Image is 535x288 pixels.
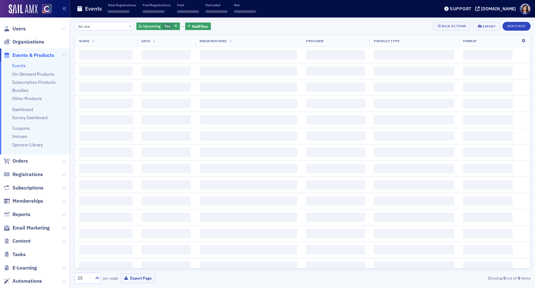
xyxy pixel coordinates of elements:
[74,22,134,31] input: Search…
[79,50,133,59] span: ‌
[3,171,43,178] a: Registrations
[200,66,297,76] span: ‌
[13,251,26,258] span: Tasks
[13,171,43,178] span: Registrations
[3,238,31,245] a: Content
[3,184,43,191] a: Subscriptions
[79,148,133,157] span: ‌
[3,38,44,45] a: Organizations
[79,39,89,43] span: Name
[79,131,133,141] span: ‌
[12,142,43,148] a: Sponsor Library
[463,115,513,124] span: ‌
[79,213,133,222] span: ‌
[374,131,454,141] span: ‌
[306,99,365,108] span: ‌
[13,265,37,271] span: E-Learning
[374,180,454,189] span: ‌
[12,71,54,77] a: On-Demand Products
[463,50,513,59] span: ‌
[3,52,54,59] a: Events & Products
[463,164,513,173] span: ‌
[481,6,516,12] div: [DOMAIN_NAME]
[306,245,365,255] span: ‌
[520,3,531,14] span: Profile
[13,52,54,59] span: Events & Products
[164,23,171,28] span: Yes
[12,134,27,139] a: Venues
[141,196,191,206] span: ‌
[12,88,28,93] a: Bundles
[141,50,191,59] span: ‌
[141,164,191,173] span: ‌
[141,39,150,43] span: Date
[306,196,365,206] span: ‌
[374,50,454,59] span: ‌
[463,229,513,238] span: ‌
[141,131,191,141] span: ‌
[200,39,227,43] span: Registrations
[473,22,500,31] button: Export
[141,148,191,157] span: ‌
[141,229,191,238] span: ‌
[79,66,133,76] span: ‌
[374,213,454,222] span: ‌
[128,23,133,29] button: ×
[78,275,91,281] div: 25
[463,196,513,206] span: ‌
[502,23,531,28] a: New Event
[383,275,531,281] div: Showing out of items
[79,180,133,189] span: ‌
[463,148,513,157] span: ‌
[3,198,43,205] a: Memberships
[306,66,365,76] span: ‌
[79,229,133,238] span: ‌
[3,225,50,231] a: Email Marketing
[141,245,191,255] span: ‌
[206,3,227,7] p: Refunded
[200,164,297,173] span: ‌
[141,66,191,76] span: ‌
[374,115,454,124] span: ‌
[200,213,297,222] span: ‌
[136,23,180,30] div: Yes
[141,180,191,189] span: ‌
[374,261,454,271] span: ‌
[143,3,171,7] p: Paid Registrations
[139,23,160,28] span: Is Upcoming
[200,180,297,189] span: ‌
[374,245,454,255] span: ‌
[13,278,42,285] span: Automations
[141,261,191,271] span: ‌
[143,10,165,13] span: ‌
[374,164,454,173] span: ‌
[9,4,38,14] img: SailAMX
[200,148,297,157] span: ‌
[234,3,256,7] p: Net
[463,99,513,108] span: ‌
[79,261,133,271] span: ‌
[483,25,496,28] div: Export
[13,25,26,32] span: Users
[13,158,28,164] span: Orders
[13,38,44,45] span: Organizations
[79,83,133,92] span: ‌
[306,229,365,238] span: ‌
[177,10,199,13] span: ‌
[374,99,454,108] span: ‌
[141,83,191,92] span: ‌
[306,180,365,189] span: ‌
[306,213,365,222] span: ‌
[3,265,37,271] a: E-Learning
[206,10,227,13] span: ‌
[306,261,365,271] span: ‌
[13,198,43,205] span: Memberships
[12,125,30,131] a: Coupons
[79,99,133,108] span: ‌
[200,245,297,255] span: ‌
[374,66,454,76] span: ‌
[306,115,365,124] span: ‌
[200,261,297,271] span: ‌
[108,3,136,7] p: Total Registrations
[12,79,56,85] a: Subscription Products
